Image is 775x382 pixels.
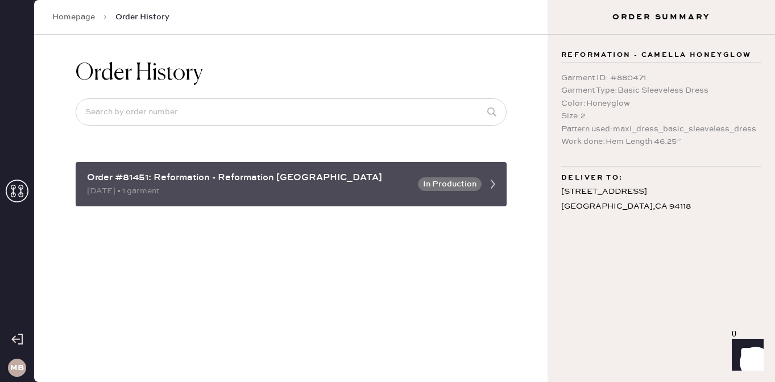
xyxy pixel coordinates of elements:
[10,364,24,372] h3: MB
[561,171,623,185] span: Deliver to:
[561,123,761,135] div: Pattern used : maxi_dress_basic_sleeveless_dress
[561,185,761,213] div: [STREET_ADDRESS] [GEOGRAPHIC_DATA] , CA 94118
[418,177,482,191] button: In Production
[561,72,761,84] div: Garment ID : # 880471
[561,48,751,62] span: Reformation - Camella Honeyglow
[76,98,507,126] input: Search by order number
[561,110,761,122] div: Size : 2
[87,185,411,197] div: [DATE] • 1 garment
[76,60,203,87] h1: Order History
[548,11,775,23] h3: Order Summary
[87,171,411,185] div: Order #81451: Reformation - Reformation [GEOGRAPHIC_DATA]
[721,331,770,380] iframe: Front Chat
[115,11,169,23] span: Order History
[561,84,761,97] div: Garment Type : Basic Sleeveless Dress
[561,97,761,110] div: Color : Honeyglow
[52,11,95,23] a: Homepage
[561,135,761,148] div: Work done : Hem Length 46.25”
